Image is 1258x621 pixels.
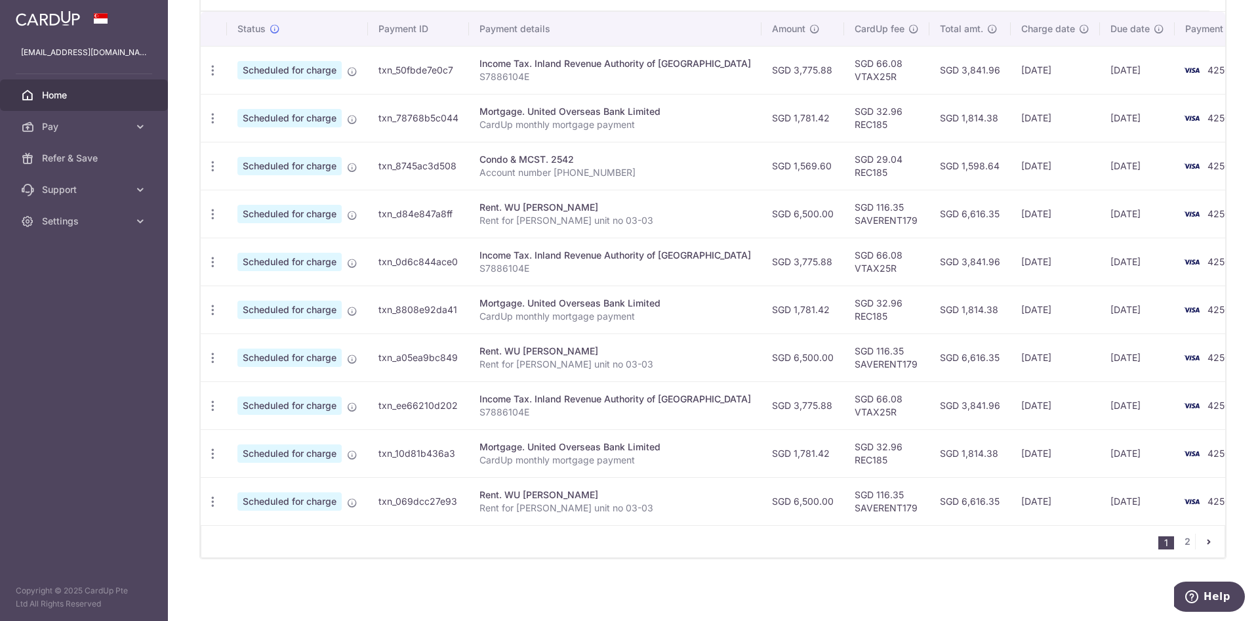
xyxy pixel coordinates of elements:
[844,46,929,94] td: SGD 66.08 VTAX25R
[42,120,129,133] span: Pay
[761,94,844,142] td: SGD 1,781.42
[479,454,751,467] p: CardUp monthly mortgage payment
[1011,142,1100,190] td: [DATE]
[844,142,929,190] td: SGD 29.04 REC185
[1011,477,1100,525] td: [DATE]
[1100,94,1175,142] td: [DATE]
[479,406,751,419] p: S7886104E
[761,333,844,381] td: SGD 6,500.00
[761,142,844,190] td: SGD 1,569.60
[479,488,751,502] div: Rent. WU [PERSON_NAME]
[237,157,342,175] span: Scheduled for charge
[1179,302,1205,318] img: Bank Card
[479,310,751,323] p: CardUp monthly mortgage payment
[929,142,1011,190] td: SGD 1,598.64
[1011,238,1100,286] td: [DATE]
[1179,446,1205,461] img: Bank Card
[237,22,266,35] span: Status
[479,393,751,406] div: Income Tax. Inland Revenue Authority of [GEOGRAPHIC_DATA]
[1179,62,1205,78] img: Bank Card
[929,286,1011,333] td: SGD 1,814.38
[368,381,469,429] td: txn_ee66210d202
[772,22,805,35] span: Amount
[1179,398,1205,414] img: Bank Card
[368,46,469,94] td: txn_50fbde7e0c7
[1207,256,1230,267] span: 4250
[21,46,147,59] p: [EMAIL_ADDRESS][DOMAIN_NAME]
[929,94,1011,142] td: SGD 1,814.38
[1100,381,1175,429] td: [DATE]
[761,381,844,429] td: SGD 3,775.88
[479,166,751,179] p: Account number [PHONE_NUMBER]
[237,349,342,367] span: Scheduled for charge
[1100,429,1175,477] td: [DATE]
[368,12,469,46] th: Payment ID
[844,333,929,381] td: SGD 116.35 SAVERENT179
[479,345,751,358] div: Rent. WU [PERSON_NAME]
[761,46,844,94] td: SGD 3,775.88
[368,333,469,381] td: txn_a05ea9bc849
[1100,46,1175,94] td: [DATE]
[1021,22,1075,35] span: Charge date
[1100,238,1175,286] td: [DATE]
[844,238,929,286] td: SGD 66.08 VTAX25R
[479,70,751,83] p: S7886104E
[1011,94,1100,142] td: [DATE]
[479,502,751,515] p: Rent for [PERSON_NAME] unit no 03-03
[479,214,751,227] p: Rent for [PERSON_NAME] unit no 03-03
[1179,534,1195,549] a: 2
[368,429,469,477] td: txn_10d81b436a3
[761,477,844,525] td: SGD 6,500.00
[479,118,751,131] p: CardUp monthly mortgage payment
[929,429,1011,477] td: SGD 1,814.38
[1179,158,1205,174] img: Bank Card
[479,57,751,70] div: Income Tax. Inland Revenue Authority of [GEOGRAPHIC_DATA]
[368,94,469,142] td: txn_78768b5c044
[1179,254,1205,270] img: Bank Card
[237,396,342,415] span: Scheduled for charge
[1110,22,1150,35] span: Due date
[42,183,129,196] span: Support
[1207,64,1230,75] span: 4250
[237,109,342,127] span: Scheduled for charge
[368,238,469,286] td: txn_0d6c844ace0
[1207,352,1230,363] span: 4250
[929,46,1011,94] td: SGD 3,841.96
[1207,112,1230,123] span: 4250
[479,249,751,262] div: Income Tax. Inland Revenue Authority of [GEOGRAPHIC_DATA]
[1100,477,1175,525] td: [DATE]
[844,477,929,525] td: SGD 116.35 SAVERENT179
[42,89,129,102] span: Home
[1207,400,1230,411] span: 4250
[1207,160,1230,171] span: 4250
[1011,333,1100,381] td: [DATE]
[479,297,751,310] div: Mortgage. United Overseas Bank Limited
[1011,429,1100,477] td: [DATE]
[1158,536,1174,549] li: 1
[1011,190,1100,238] td: [DATE]
[1174,582,1245,614] iframe: Opens a widget where you can find more information
[1158,526,1225,557] nav: pager
[844,429,929,477] td: SGD 32.96 REC185
[479,105,751,118] div: Mortgage. United Overseas Bank Limited
[237,205,342,223] span: Scheduled for charge
[929,381,1011,429] td: SGD 3,841.96
[855,22,904,35] span: CardUp fee
[1207,496,1230,507] span: 4250
[761,286,844,333] td: SGD 1,781.42
[479,440,751,454] div: Mortgage. United Overseas Bank Limited
[1179,494,1205,509] img: Bank Card
[940,22,983,35] span: Total amt.
[368,477,469,525] td: txn_069dcc27e93
[1207,304,1230,315] span: 4250
[929,238,1011,286] td: SGD 3,841.96
[761,190,844,238] td: SGD 6,500.00
[42,152,129,165] span: Refer & Save
[844,190,929,238] td: SGD 116.35 SAVERENT179
[1207,448,1230,459] span: 4250
[1207,208,1230,219] span: 4250
[929,190,1011,238] td: SGD 6,616.35
[1011,46,1100,94] td: [DATE]
[469,12,761,46] th: Payment details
